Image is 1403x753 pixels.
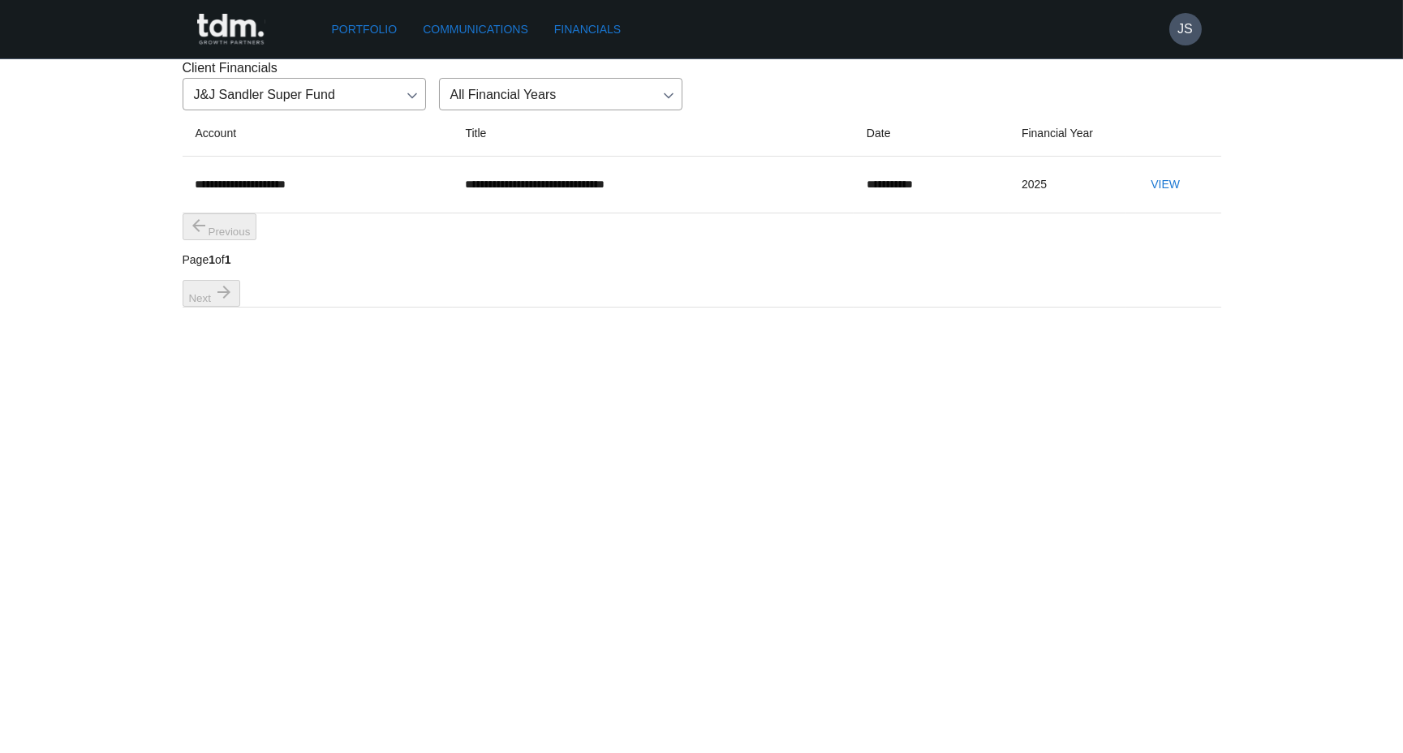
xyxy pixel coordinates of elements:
[183,58,1221,78] p: Client Financials
[183,78,426,110] div: J&J Sandler Super Fund
[416,15,535,45] a: Communications
[854,110,1009,157] th: Date
[1139,170,1191,200] button: View
[183,110,453,157] th: Account
[453,110,854,157] th: Title
[183,280,240,307] button: next page
[183,213,257,240] button: previous page
[325,15,404,45] a: Portfolio
[209,253,215,266] b: 1
[548,15,627,45] a: Financials
[1009,110,1126,157] th: Financial Year
[1009,157,1126,213] td: 2025
[183,110,1221,308] table: Client document table
[1169,13,1202,45] button: JS
[1177,19,1193,39] h6: JS
[439,78,682,110] div: All Financial Years
[183,252,257,269] p: Page of
[225,253,231,266] b: 1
